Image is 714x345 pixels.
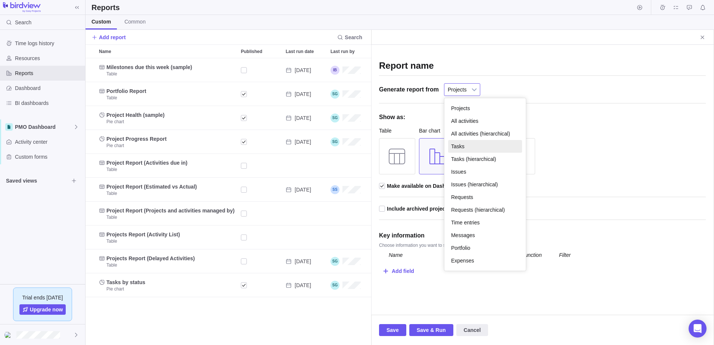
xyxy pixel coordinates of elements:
div: Published [238,249,283,273]
span: Table [106,238,117,244]
div: Open Intercom Messenger [689,320,707,338]
div: Name [96,58,238,82]
div: Last run by [327,106,432,130]
div: Name [96,202,238,226]
div: Last run date [283,130,327,154]
span: Save & Run [409,324,453,336]
span: Approval requests [684,2,695,13]
li: All activities [448,115,522,127]
span: Table [106,190,117,196]
span: My assignments [671,2,681,13]
span: Sep 9 [295,282,311,289]
div: Published [238,154,283,178]
div: Shobnom Sultana [327,178,432,201]
h2: Reports [91,2,120,13]
img: Show [4,332,13,338]
span: Start timer [634,2,645,13]
div: Last run by [327,154,432,178]
span: Milestones due this week (sample) [106,63,192,71]
div: grid [86,58,371,345]
span: Tasks by status [106,279,145,286]
span: Project Report (Activities due in) [106,159,187,167]
span: Cancel [464,326,481,335]
div: Table [379,127,415,134]
div: Published [238,178,283,202]
div: Last run date [283,226,327,249]
span: PMO Dashboard [15,123,73,131]
div: Name [96,178,238,202]
a: Common [118,15,152,29]
span: Reports [15,69,82,77]
a: Approval requests [684,6,695,12]
span: Add report [99,34,126,41]
div: Name [96,273,238,297]
a: Time logs [657,6,668,12]
div: Name [96,45,238,58]
div: Published [238,58,283,82]
a: Custom [86,15,117,29]
div: Add field [392,264,414,278]
li: Requests (hierarchical) [448,203,522,216]
div: Published [238,273,283,297]
span: Table [106,167,117,172]
span: Saved views [6,177,69,184]
span: Save [387,326,399,335]
div: Sepideh Ghayoumi [327,82,432,106]
div: Name [96,130,238,154]
span: Trial ends [DATE] [22,294,63,301]
span: Time logs history [15,40,82,47]
span: Cancel [456,324,488,336]
li: Time entries [448,216,522,229]
span: Projects [448,84,467,96]
div: Name [96,82,238,106]
div: Last run date [283,273,327,297]
div: Sepideh Ghayoumi [327,273,432,297]
span: Sep 9 [295,90,311,98]
span: Pie chart [106,143,124,149]
span: Custom [91,18,111,25]
div: Show as: [379,111,535,123]
div: Last run by [327,82,432,106]
span: Project Report (Projects and activities managed by) [106,207,235,214]
span: Save & Run [417,326,446,335]
div: Sepideh Ghayoumi [327,130,432,153]
span: Table [106,214,117,220]
span: Activity center [15,138,82,146]
span: Custom forms [15,153,82,161]
span: Include archived projects [387,206,450,212]
li: Tasks [448,140,522,153]
span: Name [99,48,111,55]
input: Report name [379,57,706,76]
a: My assignments [671,6,681,12]
li: Projects [448,102,522,115]
span: Make available on Dashboard [387,183,460,189]
span: Sep 9 [295,138,311,146]
div: Last run date [283,82,327,106]
div: Published [238,202,283,226]
span: Project Progress Report [106,135,167,143]
div: Published [238,45,283,58]
span: Last run by [330,48,355,55]
div: Last run by [327,130,432,154]
div: Last run by [327,226,432,249]
div: Name [96,106,238,130]
div: Last run by [327,58,432,82]
div: Sepideh Ghayoumi [4,330,13,339]
div: Name [384,248,477,263]
a: Upgrade now [19,304,66,315]
span: Sep 9 [295,66,311,74]
div: Published [238,226,283,249]
div: Generate report from [379,83,439,96]
div: Name [96,249,238,273]
div: Sepideh Ghayoumi [327,249,432,273]
li: Requests [448,191,522,203]
span: Add report [91,32,126,43]
span: Published [241,48,262,55]
div: Last run date [283,58,327,82]
div: Last run date [283,106,327,130]
div: Published [238,130,283,154]
a: Notifications [698,6,708,12]
div: Published [238,106,283,130]
div: Last run date [283,154,327,178]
